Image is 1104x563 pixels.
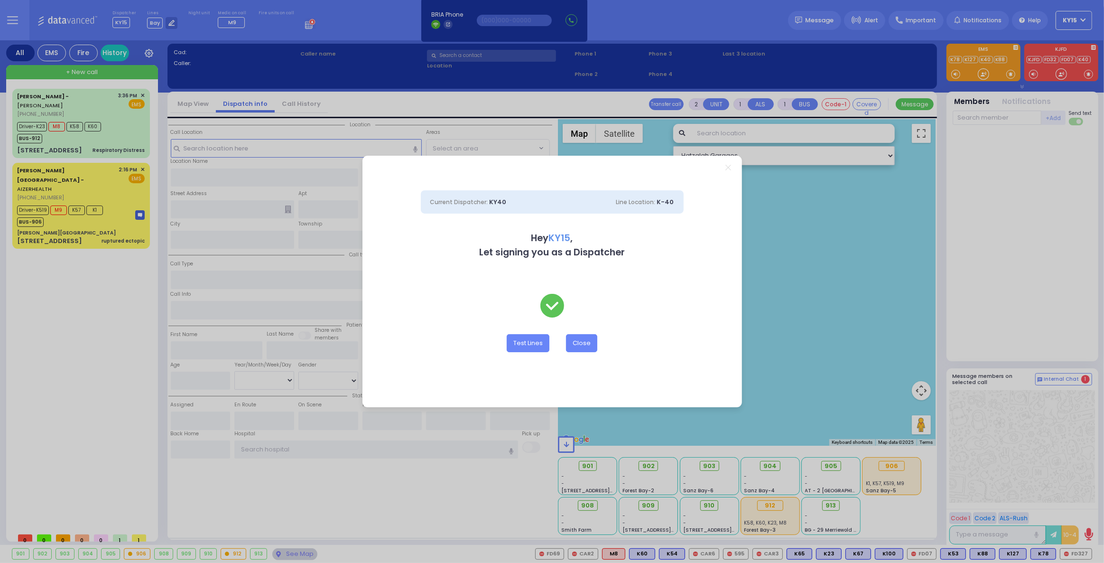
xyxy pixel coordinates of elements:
[657,197,674,206] span: K-40
[725,165,731,170] a: Close
[479,246,625,259] b: Let signing you as a Dispatcher
[531,232,573,244] b: Hey ,
[549,232,571,244] span: KY15
[616,198,656,206] span: Line Location:
[490,197,507,206] span: KY40
[430,198,488,206] span: Current Dispatcher:
[566,334,597,352] button: Close
[540,294,564,318] img: check-green.svg
[507,334,549,352] button: Test Lines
